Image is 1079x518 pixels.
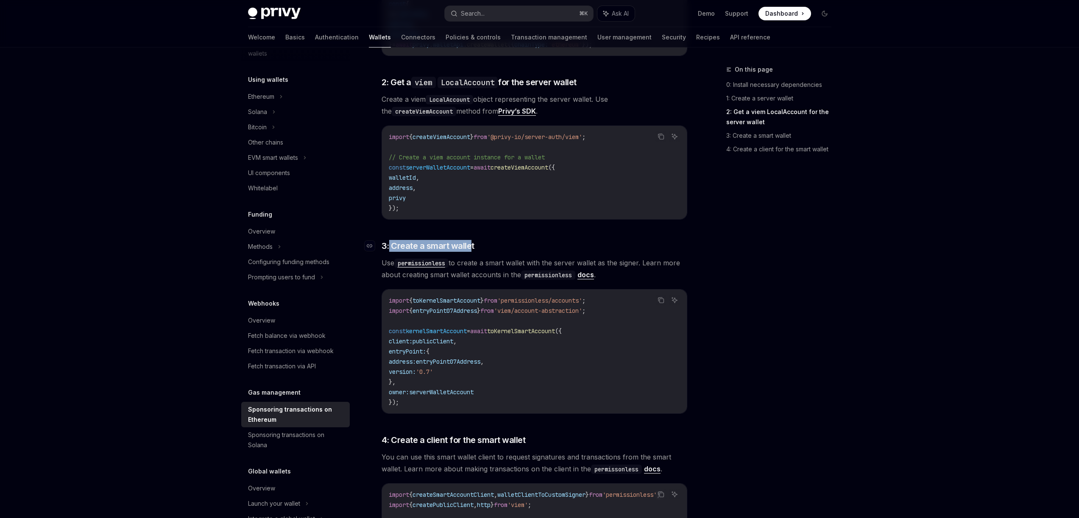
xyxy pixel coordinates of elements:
span: 'viem' [507,501,528,509]
span: address: [389,358,416,365]
div: Search... [461,8,485,19]
span: publicClient [413,337,453,345]
a: Recipes [696,27,720,47]
span: serverWalletAccount [406,164,470,171]
a: User management [597,27,652,47]
span: 'permissionless/accounts' [497,297,582,304]
span: , [413,184,416,192]
span: } [480,297,484,304]
h5: Global wallets [248,466,291,476]
a: Demo [698,9,715,18]
span: , [453,337,457,345]
span: from [589,491,602,499]
span: Ask AI [612,9,629,18]
span: { [409,501,413,509]
span: const [389,164,406,171]
div: Fetch transaction via webhook [248,346,334,356]
span: { [409,133,413,141]
span: , [494,491,497,499]
span: import [389,491,409,499]
a: Fetch balance via webhook [241,328,350,343]
span: }, [389,378,396,386]
a: 1: Create a server wallet [726,92,838,105]
span: ; [582,297,586,304]
a: 2: Get a viem LocalAccount for the server wallet [726,105,838,129]
button: Ask AI [669,295,680,306]
button: Copy the contents from the code block [655,131,666,142]
code: viem [411,77,436,88]
a: Transaction management [511,27,587,47]
div: Ethereum [248,92,274,102]
span: On this page [735,64,773,75]
button: Ask AI [669,489,680,500]
span: http [477,501,491,509]
span: owner: [389,388,409,396]
span: ⌘ K [579,10,588,17]
span: { [426,348,429,355]
button: Ask AI [597,6,635,21]
span: from [484,297,497,304]
span: ({ [548,164,555,171]
h5: Webhooks [248,298,279,309]
a: Security [662,27,686,47]
code: permissonless [591,465,642,474]
h5: Using wallets [248,75,288,85]
span: 'permissionless' [602,491,657,499]
div: Sponsoring transactions on Ethereum [248,404,345,425]
a: docs [577,270,594,279]
span: import [389,501,409,509]
span: 3: Create a smart wallet [382,240,474,252]
a: Dashboard [758,7,811,20]
span: await [474,164,491,171]
span: }); [389,398,399,406]
a: UI components [241,165,350,181]
span: createSmartAccountClient [413,491,494,499]
button: Search...⌘K [445,6,593,21]
a: Policies & controls [446,27,501,47]
div: Overview [248,315,275,326]
span: } [586,491,589,499]
span: from [480,307,494,315]
code: permissionless [394,259,449,268]
span: { [409,297,413,304]
div: Bitcoin [248,122,267,132]
span: walletId [389,174,416,181]
code: createViemAccount [392,107,456,116]
div: UI components [248,168,290,178]
a: docs [644,465,661,473]
span: address [389,184,413,192]
span: ; [582,133,586,141]
a: Fetch transaction via API [241,359,350,374]
span: , [474,501,477,509]
span: }); [389,204,399,212]
div: Configuring funding methods [248,257,329,267]
span: from [474,133,487,141]
div: Fetch balance via webhook [248,331,326,341]
span: ; [528,501,531,509]
span: toKernelSmartAccount [413,297,480,304]
span: } [491,501,494,509]
div: Launch your wallet [248,499,300,509]
span: client: [389,337,413,345]
h5: Gas management [248,387,301,398]
div: Sponsoring transactions on Solana [248,430,345,450]
span: = [470,164,474,171]
span: version: [389,368,416,376]
a: Sponsoring transactions on Ethereum [241,402,350,427]
a: Fetch transaction via webhook [241,343,350,359]
a: Navigate to header [365,240,382,252]
a: Overview [241,313,350,328]
div: Overview [248,483,275,493]
span: import [389,297,409,304]
a: Authentication [315,27,359,47]
span: await [470,327,487,335]
span: from [494,501,507,509]
span: , [416,174,419,181]
code: LocalAccount [426,95,473,104]
a: Connectors [401,27,435,47]
span: entryPoint07Address [416,358,480,365]
span: 2: Get a for the server wallet [382,76,577,88]
span: serverWalletAccount [409,388,474,396]
span: Use to create a smart wallet with the server wallet as the signer. Learn more about creating smar... [382,257,687,281]
button: Toggle dark mode [818,7,831,20]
